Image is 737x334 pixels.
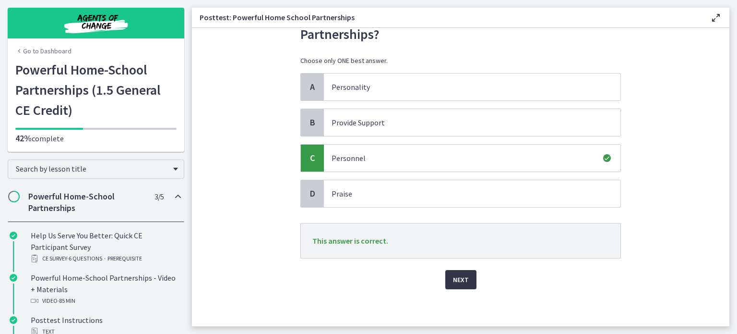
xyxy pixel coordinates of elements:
span: B [307,117,318,128]
a: Go to Dashboard [15,46,71,56]
p: Provide Support [332,117,594,128]
img: Agents of Change Social Work Test Prep [38,12,154,35]
i: Completed [10,316,17,324]
span: C [307,152,318,164]
h2: Powerful Home-School Partnerships [28,191,145,214]
span: · [104,253,106,264]
div: Help Us Serve You Better: Quick CE Participant Survey [31,230,180,264]
span: A [307,81,318,93]
p: Choose only ONE best answer. [300,56,621,65]
span: D [307,188,318,199]
span: Next [453,274,469,285]
button: Next [445,270,476,289]
h3: Posttest: Powerful Home School Partnerships [200,12,695,23]
div: Video [31,295,180,307]
p: Personality [332,81,594,93]
span: · 6 Questions [67,253,102,264]
i: Completed [10,232,17,239]
span: · 85 min [58,295,75,307]
h1: Powerful Home-School Partnerships (1.5 General CE Credit) [15,60,177,120]
span: This answer is correct. [312,236,388,246]
span: PREREQUISITE [107,253,142,264]
p: complete [15,133,177,144]
span: 3 / 5 [155,191,164,202]
p: Praise [332,188,594,199]
div: CE Survey [31,253,180,264]
span: Search by lesson title [16,164,168,173]
div: Search by lesson title [8,160,184,179]
span: 42% [15,133,32,144]
i: Completed [10,274,17,282]
p: Personnel [332,152,594,164]
div: Powerful Home-School Partnerships - Video + Materials [31,272,180,307]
